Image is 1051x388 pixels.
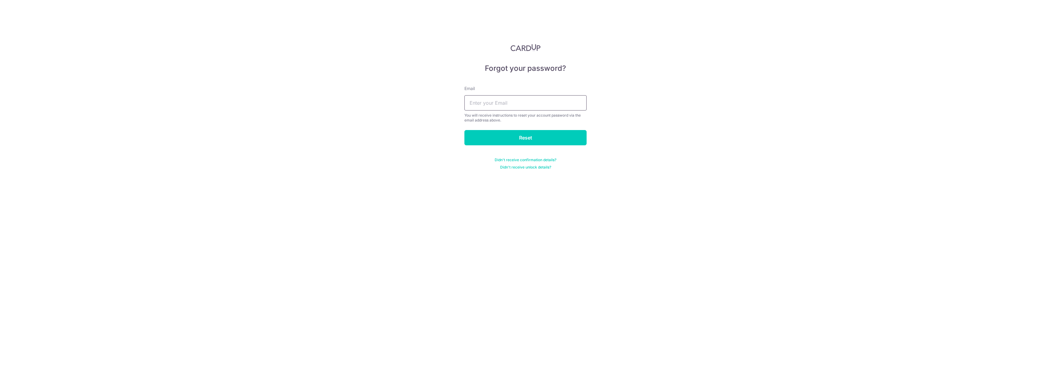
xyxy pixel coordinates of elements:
label: Email [464,85,475,92]
div: You will receive instructions to reset your account password via the email address above. [464,113,587,123]
input: Reset [464,130,587,145]
a: Didn't receive unlock details? [500,165,551,170]
input: Enter your Email [464,95,587,111]
h5: Forgot your password? [464,63,587,73]
a: Didn't receive confirmation details? [495,158,556,162]
img: CardUp Logo [511,44,540,51]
